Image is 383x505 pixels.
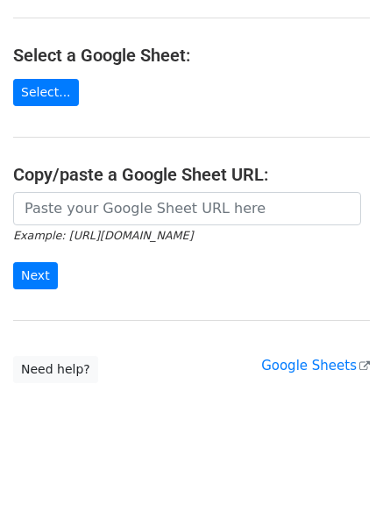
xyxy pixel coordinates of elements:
a: Select... [13,79,79,106]
h4: Copy/paste a Google Sheet URL: [13,164,370,185]
a: Need help? [13,356,98,383]
a: Google Sheets [261,358,370,373]
input: Next [13,262,58,289]
input: Paste your Google Sheet URL here [13,192,361,225]
small: Example: [URL][DOMAIN_NAME] [13,229,193,242]
h4: Select a Google Sheet: [13,45,370,66]
iframe: Chat Widget [295,421,383,505]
